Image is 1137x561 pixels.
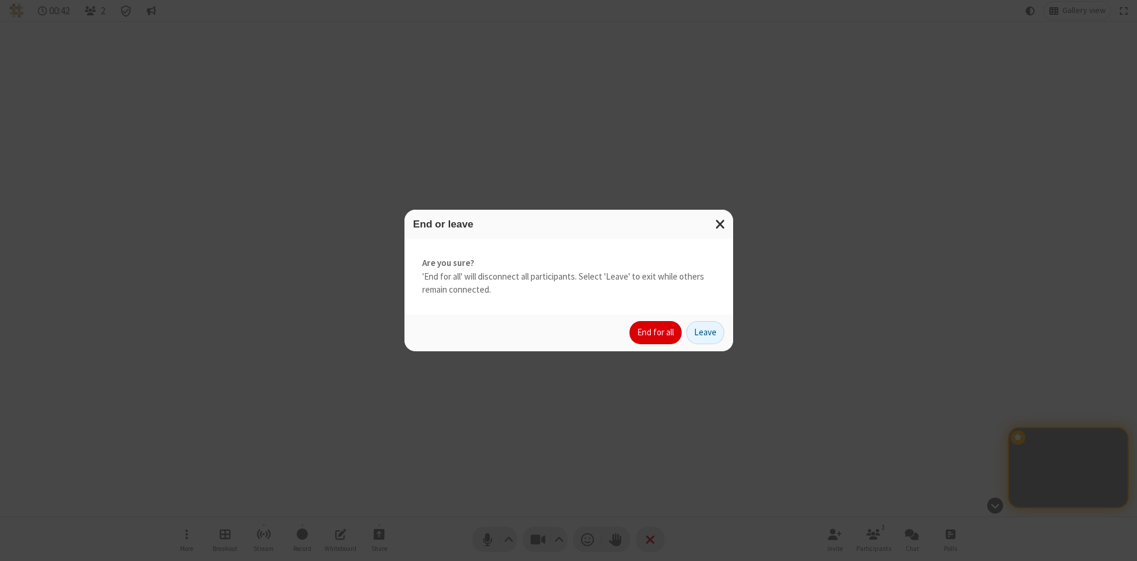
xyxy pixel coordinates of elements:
h3: End or leave [413,219,724,230]
button: Close modal [708,210,733,239]
div: 'End for all' will disconnect all participants. Select 'Leave' to exit while others remain connec... [404,239,733,315]
button: End for all [629,321,682,345]
button: Leave [686,321,724,345]
strong: Are you sure? [422,257,715,270]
